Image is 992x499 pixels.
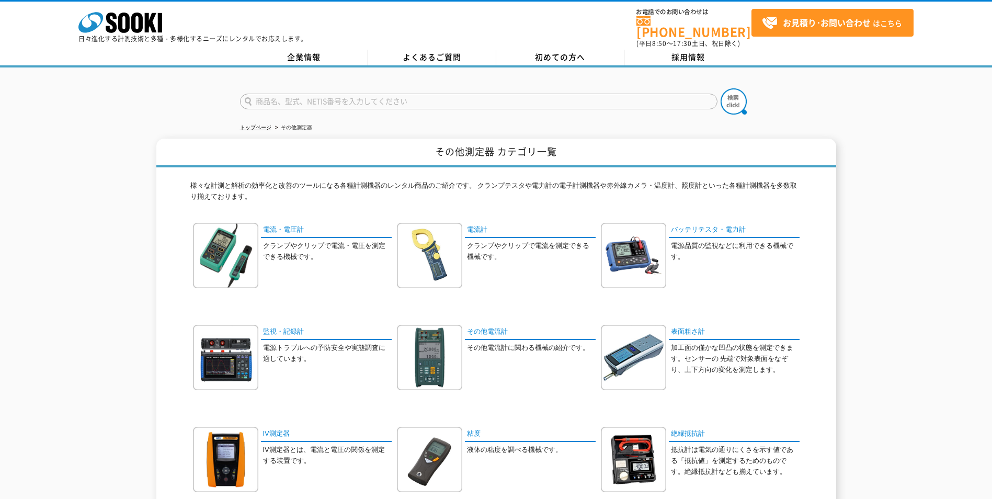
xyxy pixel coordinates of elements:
a: バッテリテスタ・電力計 [669,223,800,238]
span: はこちら [762,15,902,31]
img: 絶縁抵抗計 [601,427,666,492]
p: クランプやクリップで電流・電圧を測定できる機械です。 [263,241,392,263]
img: バッテリテスタ・電力計 [601,223,666,288]
a: 粘度 [465,427,596,442]
img: btn_search.png [721,88,747,115]
span: 8:50 [652,39,667,48]
strong: お見積り･お問い合わせ [783,16,871,29]
a: その他電流計 [465,325,596,340]
img: その他電流計 [397,325,462,390]
a: IV測定器 [261,427,392,442]
a: トップページ [240,124,271,130]
a: 電流・電圧計 [261,223,392,238]
span: (平日 ～ 土日、祝日除く) [636,39,740,48]
a: 表面粗さ計 [669,325,800,340]
p: 電源品質の監視などに利用できる機械です。 [671,241,800,263]
p: 抵抗計は電気の通りにくさを示す値である「抵抗値」を測定するためのものです。絶縁抵抗計なども揃えています。 [671,445,800,477]
p: 加工面の僅かな凹凸の状態を測定できます。センサーの 先端で対象表面をなぞり、上下方向の変化を測定します。 [671,343,800,375]
p: 日々進化する計測技術と多種・多様化するニーズにレンタルでお応えします。 [78,36,307,42]
img: 粘度 [397,427,462,492]
p: 液体の粘度を調べる機械です。 [467,445,596,456]
img: 監視・記録計 [193,325,258,390]
a: 採用情報 [624,50,752,65]
img: 表面粗さ計 [601,325,666,390]
a: 企業情報 [240,50,368,65]
a: 監視・記録計 [261,325,392,340]
span: お電話でのお問い合わせは [636,9,751,15]
img: 電流・電圧計 [193,223,258,288]
p: IV測定器とは、電流と電圧の関係を測定する装置です。 [263,445,392,467]
a: [PHONE_NUMBER] [636,16,751,38]
p: 様々な計測と解析の効率化と改善のツールになる各種計測機器のレンタル商品のご紹介です。 クランプテスタや電力計の電子計測機器や赤外線カメラ・温度計、照度計といった各種計測機器を多数取り揃えております。 [190,180,802,208]
span: 17:30 [673,39,692,48]
p: クランプやクリップで電流を測定できる機械です。 [467,241,596,263]
a: お見積り･お問い合わせはこちら [751,9,914,37]
span: 初めての方へ [535,51,585,63]
h1: その他測定器 カテゴリ一覧 [156,139,836,167]
li: その他測定器 [273,122,312,133]
a: よくあるご質問 [368,50,496,65]
img: 電流計 [397,223,462,288]
p: 電源トラブルへの予防安全や実態調査に適しています。 [263,343,392,365]
input: 商品名、型式、NETIS番号を入力してください [240,94,717,109]
a: 初めての方へ [496,50,624,65]
a: 絶縁抵抗計 [669,427,800,442]
p: その他電流計に関わる機械の紹介です。 [467,343,596,354]
img: IV測定器 [193,427,258,492]
a: 電流計 [465,223,596,238]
